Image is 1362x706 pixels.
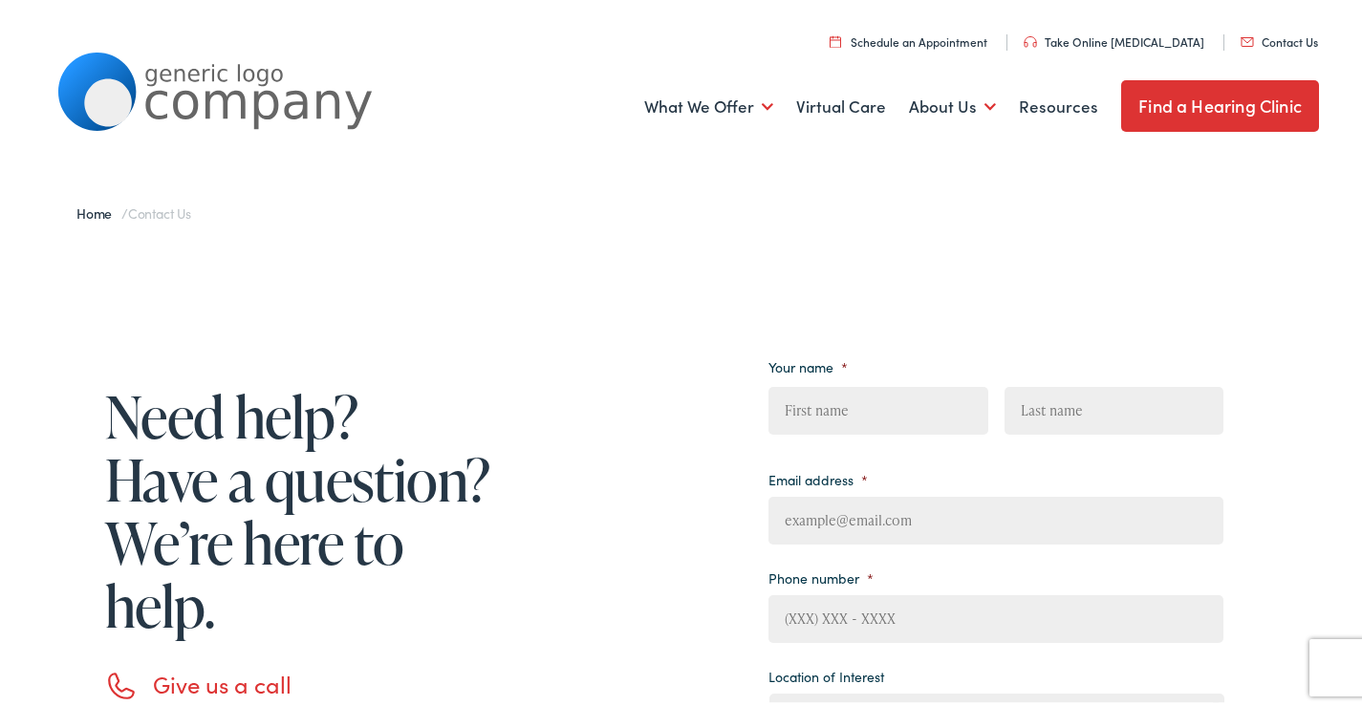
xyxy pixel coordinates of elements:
a: Take Online [MEDICAL_DATA] [1024,30,1204,46]
label: Phone number [768,566,874,583]
span: / [76,200,191,219]
a: About Us [909,68,996,139]
input: First name [768,383,987,431]
img: utility icon [1241,33,1254,43]
a: Find a Hearing Clinic [1121,76,1319,128]
a: Home [76,200,121,219]
a: Virtual Care [796,68,886,139]
input: (XXX) XXX - XXXX [768,591,1223,639]
a: Resources [1019,68,1098,139]
a: What We Offer [644,68,773,139]
label: Your name [768,354,848,372]
h3: Give us a call [153,667,497,695]
label: Location of Interest [768,664,884,681]
input: example@email.com [768,493,1223,541]
span: Contact Us [128,200,191,219]
img: utility icon [830,32,841,44]
a: Schedule an Appointment [830,30,987,46]
input: Last name [1005,383,1223,431]
label: Email address [768,467,868,484]
img: utility icon [1024,32,1037,44]
h1: Need help? Have a question? We’re here to help. [105,381,497,633]
a: Contact Us [1241,30,1318,46]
